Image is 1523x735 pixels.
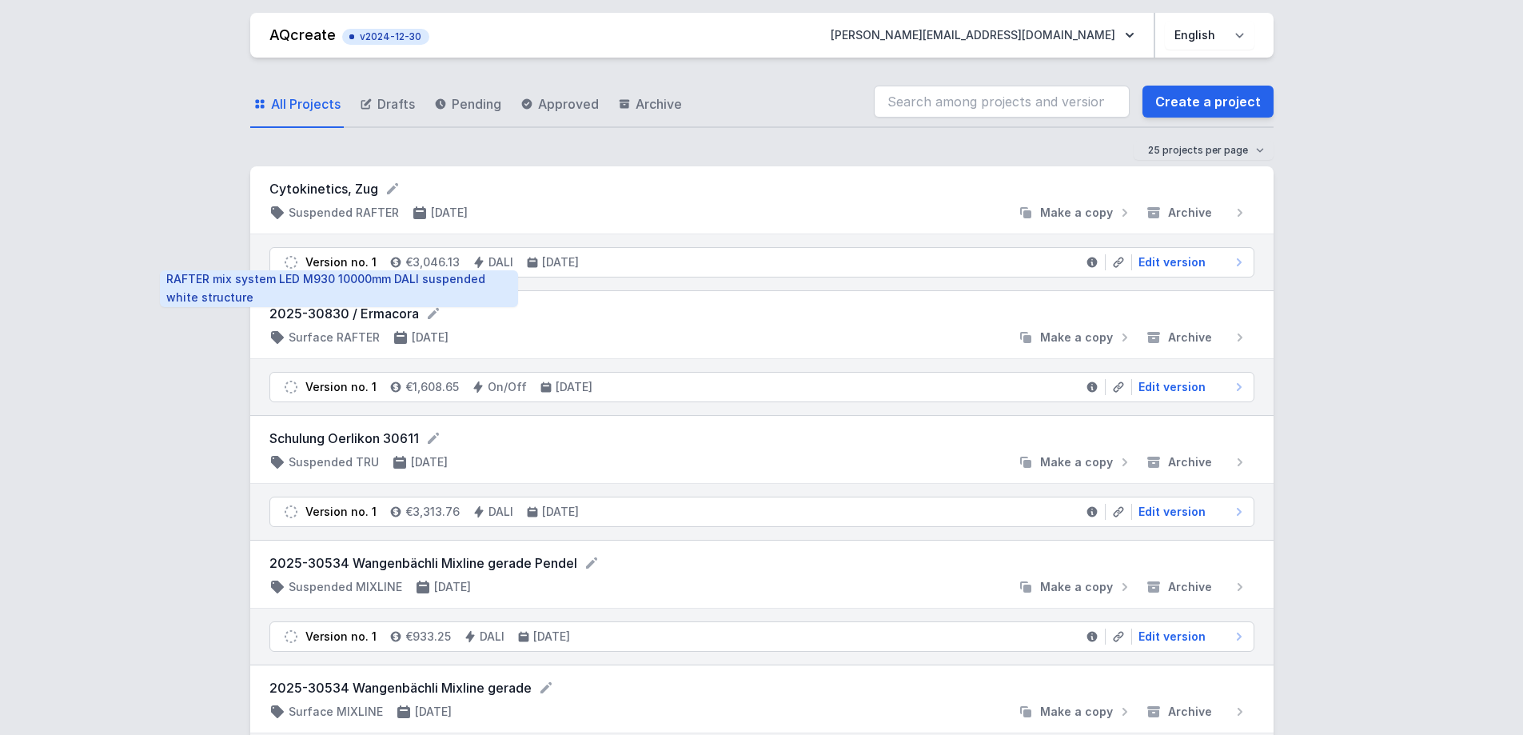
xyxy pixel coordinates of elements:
[434,579,471,595] h4: [DATE]
[1011,704,1139,720] button: Make a copy
[271,94,341,114] span: All Projects
[517,82,602,128] a: Approved
[305,254,377,270] div: Version no. 1
[1165,21,1254,50] select: Choose language
[377,94,415,114] span: Drafts
[405,504,460,520] h4: €3,313.76
[1139,579,1254,595] button: Archive
[488,379,527,395] h4: On/Off
[556,379,592,395] h4: [DATE]
[1138,504,1206,520] span: Edit version
[412,330,449,346] h4: [DATE]
[1139,704,1254,720] button: Archive
[405,379,459,395] h4: €1,608.65
[636,94,682,114] span: Archive
[269,304,1254,323] form: 2025-30830 / Ermacora
[289,579,402,595] h4: Suspended MIXLINE
[542,504,579,520] h4: [DATE]
[1040,704,1113,720] span: Make a copy
[305,379,377,395] div: Version no. 1
[269,179,1254,198] form: Cytokinetics, Zug
[405,254,460,270] h4: €3,046.13
[874,86,1130,118] input: Search among projects and versions...
[289,330,380,346] h4: Surface RAFTER
[305,504,377,520] div: Version no. 1
[480,629,504,645] h4: DALI
[1132,379,1247,395] a: Edit version
[542,254,579,270] h4: [DATE]
[425,306,441,322] button: Rename project
[405,629,451,645] h4: €933.25
[342,26,429,45] button: v2024-12-30
[305,629,377,645] div: Version no. 1
[1040,205,1113,221] span: Make a copy
[1138,379,1206,395] span: Edit version
[488,504,513,520] h4: DALI
[538,94,599,114] span: Approved
[1139,205,1254,221] button: Archive
[452,94,501,114] span: Pending
[1132,504,1247,520] a: Edit version
[1139,454,1254,470] button: Archive
[283,504,299,520] img: draft.svg
[1040,579,1113,595] span: Make a copy
[615,82,685,128] a: Archive
[289,205,399,221] h4: Suspended RAFTER
[415,704,452,720] h4: [DATE]
[1132,254,1247,270] a: Edit version
[269,678,1254,697] form: 2025-30534 Wangenbächli Mixline gerade
[1138,629,1206,645] span: Edit version
[1138,254,1206,270] span: Edit version
[1168,579,1212,595] span: Archive
[1011,579,1139,595] button: Make a copy
[1142,86,1274,118] a: Create a project
[1011,454,1139,470] button: Make a copy
[283,629,299,645] img: draft.svg
[431,82,504,128] a: Pending
[1011,205,1139,221] button: Make a copy
[283,254,299,270] img: draft.svg
[1040,330,1113,346] span: Make a copy
[283,379,299,395] img: draft.svg
[1168,704,1212,720] span: Archive
[1132,629,1247,645] a: Edit version
[1139,330,1254,346] button: Archive
[488,254,513,270] h4: DALI
[250,82,344,128] a: All Projects
[1040,454,1113,470] span: Make a copy
[269,553,1254,573] form: 2025-30534 Wangenbächli Mixline gerade Pendel
[160,270,518,307] div: RAFTER mix system LED M930 10000mm DALI suspended white structure
[1168,454,1212,470] span: Archive
[1168,205,1212,221] span: Archive
[411,454,448,470] h4: [DATE]
[1011,330,1139,346] button: Make a copy
[357,82,418,128] a: Drafts
[431,205,468,221] h4: [DATE]
[289,704,383,720] h4: Surface MIXLINE
[533,629,570,645] h4: [DATE]
[425,430,441,446] button: Rename project
[385,181,401,197] button: Rename project
[289,454,379,470] h4: Suspended TRU
[538,680,554,696] button: Rename project
[269,429,1254,448] form: Schulung Oerlikon 30611
[269,26,336,43] a: AQcreate
[350,30,421,43] span: v2024-12-30
[818,21,1147,50] button: [PERSON_NAME][EMAIL_ADDRESS][DOMAIN_NAME]
[1168,330,1212,346] span: Archive
[584,555,600,571] button: Rename project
